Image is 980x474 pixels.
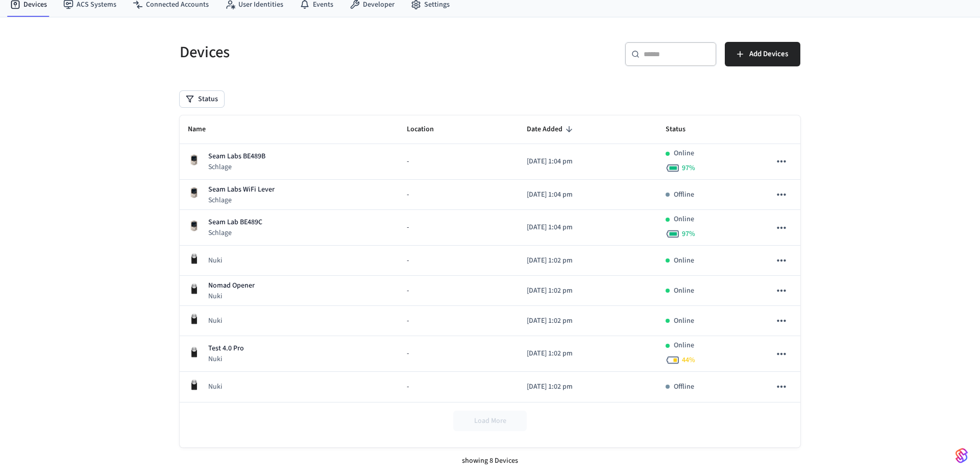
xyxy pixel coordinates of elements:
[180,42,484,63] h5: Devices
[407,286,409,296] span: -
[208,343,244,354] p: Test 4.0 Pro
[527,382,649,392] p: [DATE] 1:02 pm
[674,340,694,351] p: Online
[674,148,694,159] p: Online
[208,280,255,291] p: Nomad Opener
[407,348,409,359] span: -
[188,186,200,199] img: Schlage Sense Smart Deadbolt with Camelot Trim, Front
[725,42,800,66] button: Add Devices
[208,162,265,172] p: Schlage
[208,195,275,205] p: Schlage
[188,252,200,265] img: Nuki Smart Lock 3.0 Pro Black, Front
[407,255,409,266] span: -
[208,382,222,392] p: Nuki
[674,382,694,392] p: Offline
[682,229,695,239] span: 97 %
[749,48,788,61] span: Add Devices
[527,255,649,266] p: [DATE] 1:02 pm
[666,122,699,137] span: Status
[208,291,255,301] p: Nuki
[527,189,649,200] p: [DATE] 1:04 pm
[407,122,447,137] span: Location
[188,220,200,232] img: Schlage Sense Smart Deadbolt with Camelot Trim, Front
[180,115,800,402] table: sticky table
[527,286,649,296] p: [DATE] 1:02 pm
[407,222,409,233] span: -
[955,447,968,464] img: SeamLogoGradient.69752ec5.svg
[208,184,275,195] p: Seam Labs WiFi Lever
[407,156,409,167] span: -
[674,316,694,326] p: Online
[674,214,694,225] p: Online
[208,151,265,162] p: Seam Labs BE489B
[407,189,409,200] span: -
[188,346,200,358] img: Nuki Smart Lock 3.0 Pro Black, Front
[674,255,694,266] p: Online
[674,189,694,200] p: Offline
[527,348,649,359] p: [DATE] 1:02 pm
[208,228,262,238] p: Schlage
[527,316,649,326] p: [DATE] 1:02 pm
[188,154,200,166] img: Schlage Sense Smart Deadbolt with Camelot Trim, Front
[180,91,224,107] button: Status
[188,313,200,325] img: Nuki Smart Lock 3.0 Pro Black, Front
[682,355,695,365] span: 44 %
[407,316,409,326] span: -
[208,255,222,266] p: Nuki
[188,378,200,391] img: Nuki Smart Lock 3.0 Pro Black, Front
[208,217,262,228] p: Seam Lab BE489C
[527,222,649,233] p: [DATE] 1:04 pm
[188,282,200,295] img: Nuki Smart Lock 3.0 Pro Black, Front
[527,122,576,137] span: Date Added
[208,316,222,326] p: Nuki
[682,163,695,173] span: 97 %
[208,354,244,364] p: Nuki
[188,122,219,137] span: Name
[407,382,409,392] span: -
[527,156,649,167] p: [DATE] 1:04 pm
[674,286,694,296] p: Online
